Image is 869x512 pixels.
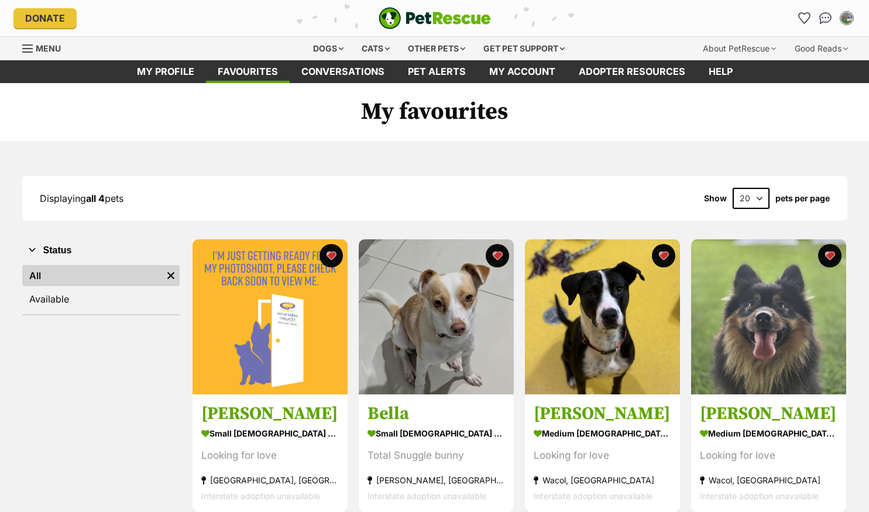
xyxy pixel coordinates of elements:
[367,473,505,489] div: [PERSON_NAME], [GEOGRAPHIC_DATA]
[775,194,830,203] label: pets per page
[40,193,123,204] span: Displaying pets
[201,492,320,501] span: Interstate adoption unavailable
[367,492,486,501] span: Interstate adoption unavailable
[534,403,671,425] h3: [PERSON_NAME]
[305,37,352,60] div: Dogs
[795,9,814,28] a: Favourites
[201,448,339,464] div: Looking for love
[379,7,491,29] img: logo-e224e6f780fb5917bec1dbf3a21bbac754714ae5b6737aabdf751b685950b380.svg
[22,243,180,258] button: Status
[700,403,837,425] h3: [PERSON_NAME]
[86,193,105,204] strong: all 4
[697,60,744,83] a: Help
[837,9,856,28] button: My account
[525,239,680,394] img: Stella
[534,425,671,442] div: medium [DEMOGRAPHIC_DATA] Dog
[201,425,339,442] div: small [DEMOGRAPHIC_DATA] Dog
[367,448,505,464] div: Total Snuggle bunny
[534,448,671,464] div: Looking for love
[818,244,841,267] button: favourite
[486,244,509,267] button: favourite
[841,12,853,24] img: Merelyn Matheson profile pic
[162,265,180,286] a: Remove filter
[290,60,396,83] a: conversations
[193,239,348,394] img: Stella
[534,492,652,501] span: Interstate adoption unavailable
[22,263,180,314] div: Status
[353,37,398,60] div: Cats
[22,288,180,310] a: Available
[786,37,856,60] div: Good Reads
[125,60,206,83] a: My profile
[201,473,339,489] div: [GEOGRAPHIC_DATA], [GEOGRAPHIC_DATA]
[700,425,837,442] div: medium [DEMOGRAPHIC_DATA] Dog
[400,37,473,60] div: Other pets
[478,60,567,83] a: My account
[379,7,491,29] a: PetRescue
[700,448,837,464] div: Looking for love
[695,37,784,60] div: About PetRescue
[320,244,343,267] button: favourite
[819,12,832,24] img: chat-41dd97257d64d25036548639549fe6c8038ab92f7586957e7f3b1b290dea8141.svg
[816,9,835,28] a: Conversations
[475,37,573,60] div: Get pet support
[534,473,671,489] div: Wacol, [GEOGRAPHIC_DATA]
[22,265,162,286] a: All
[652,244,675,267] button: favourite
[367,403,505,425] h3: Bella
[567,60,697,83] a: Adopter resources
[367,425,505,442] div: small [DEMOGRAPHIC_DATA] Dog
[201,403,339,425] h3: [PERSON_NAME]
[36,43,61,53] span: Menu
[704,194,727,203] span: Show
[795,9,856,28] ul: Account quick links
[206,60,290,83] a: Favourites
[691,239,846,394] img: Milo
[700,492,819,501] span: Interstate adoption unavailable
[359,239,514,394] img: Bella
[13,8,77,28] a: Donate
[700,473,837,489] div: Wacol, [GEOGRAPHIC_DATA]
[22,37,69,58] a: Menu
[396,60,478,83] a: Pet alerts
